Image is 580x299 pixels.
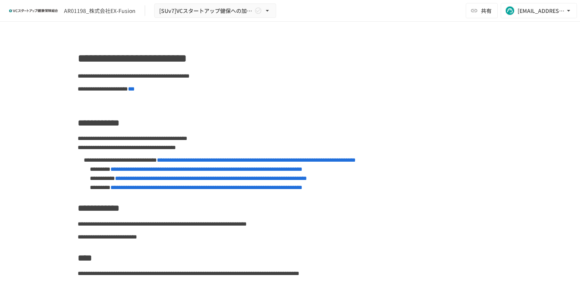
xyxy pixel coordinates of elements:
[154,3,276,18] button: [SUv7]VCスタートアップ健保への加入申請手続き
[501,3,577,18] button: [EMAIL_ADDRESS][DOMAIN_NAME]
[466,3,498,18] button: 共有
[481,6,492,15] span: 共有
[64,7,136,15] div: AR01198_株式会社EX-Fusion
[9,5,58,17] img: ZDfHsVrhrXUoWEWGWYf8C4Fv4dEjYTEDCNvmL73B7ox
[159,6,253,16] span: [SUv7]VCスタートアップ健保への加入申請手続き
[518,6,565,16] div: [EMAIL_ADDRESS][DOMAIN_NAME]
